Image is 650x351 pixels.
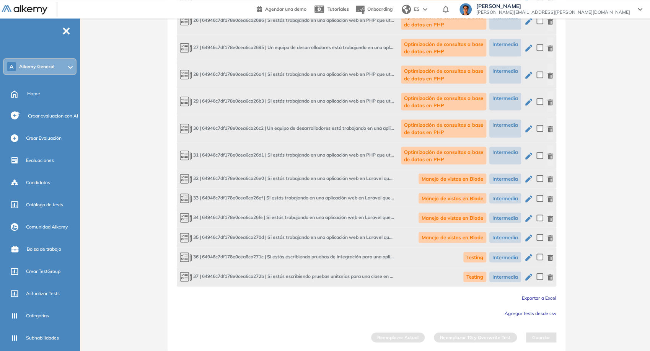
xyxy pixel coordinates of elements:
[401,93,486,110] span: Optimización de consultas a base de datos en PHP
[257,4,306,13] a: Agendar una demo
[489,271,521,282] span: Intermedia
[180,232,394,243] span: Si estás trabajando en una aplicación web en Laravel que utiliza el motor de plantillas Blade par...
[489,193,521,203] span: Intermedia
[419,212,486,223] span: Manejo de vistas en Blade
[401,39,486,56] span: Optimización de consultas a base de datos en PHP
[371,332,425,342] button: Reemplazar Actual
[180,150,394,160] span: Si estás trabajando en una aplicación web en PHP que utiliza una base de datos MySQL. La aplicaci...
[26,268,60,275] span: Crear TestGroup
[526,332,556,342] button: Guardar
[419,173,486,184] span: Manejo de vistas en Blade
[2,5,47,15] img: Logo
[10,64,13,70] span: A
[180,212,394,223] span: Si estás trabajando en una aplicación web en Laravel que utiliza la sintaxis de Blade para imprim...
[180,69,394,80] span: Si estás trabajando en una aplicación web en PHP que utiliza una base de datos MySQL. La aplicaci...
[180,252,394,262] span: Si estás escribiendo pruebas de integración para una aplicación PHP utilizando el framework de pr...
[505,310,556,316] span: Agregar tests desde csv
[180,96,394,106] span: Si estás trabajando en una aplicación web en PHP que utiliza una base de datos MySQL. La aplicaci...
[27,246,61,253] span: Bolsa de trabajo
[401,12,486,29] span: Optimización de consultas a base de datos en PHP
[489,147,521,164] span: Intermedia
[19,64,54,70] span: Alkemy General
[180,271,394,282] span: Si estás escribiendo pruebas unitarias para una clase en PHP utilizando el framework de pruebas P...
[28,113,78,119] span: Crear evaluacion con AI
[489,232,521,242] span: Intermedia
[463,252,486,262] span: Testing
[505,308,556,317] button: Agregar tests desde csv
[26,335,59,341] span: Subhabilidades
[419,193,486,203] span: Manejo de vistas en Blade
[401,119,486,137] span: Optimización de consultas a base de datos en PHP
[476,3,630,9] span: [PERSON_NAME]
[489,119,521,137] span: Intermedia
[180,42,394,53] span: Un equipo de desarrolladores está trabajando en una aplicación web en PHP que utiliza una base de...
[489,252,521,262] span: Intermedia
[476,9,630,15] span: [PERSON_NAME][EMAIL_ADDRESS][PERSON_NAME][DOMAIN_NAME]
[355,1,393,18] button: Onboarding
[180,15,394,26] span: Si estás trabajando en una aplicación web en PHP que utiliza una base de datos MySQL. La aplicaci...
[180,173,394,184] span: Si estás trabajando en una aplicación web en Laravel que utiliza vistas para mostrar contenido di...
[522,292,556,302] button: Exportar a Excel
[414,6,420,13] span: ES
[265,6,306,12] span: Agendar una demo
[423,8,427,11] img: arrow
[522,295,556,300] span: Exportar a Excel
[367,6,393,12] span: Onboarding
[401,147,486,164] span: Optimización de consultas a base de datos en PHP
[489,93,521,110] span: Intermedia
[26,312,49,319] span: Categorías
[26,224,68,230] span: Comunidad Alkemy
[489,212,521,223] span: Intermedia
[419,232,486,242] span: Manejo de vistas en Blade
[489,39,521,56] span: Intermedia
[26,179,50,186] span: Candidatos
[26,290,60,297] span: Actualizar Tests
[327,6,349,12] span: Tutoriales
[180,193,394,203] span: Si estás trabajando en una aplicación web en Laravel que utiliza la directiva @extends para compo...
[463,271,486,282] span: Testing
[27,90,40,97] span: Home
[489,173,521,184] span: Intermedia
[402,5,411,14] img: world
[489,12,521,29] span: Intermedia
[26,157,54,164] span: Evaluaciones
[26,201,63,208] span: Catálogo de tests
[26,135,62,142] span: Crear Evaluación
[180,123,394,134] span: Un equipo de desarrolladores está trabajando en una aplicación web en PHP que utiliza una base de...
[401,65,486,83] span: Optimización de consultas a base de datos en PHP
[489,65,521,83] span: Intermedia
[434,332,517,342] button: Reemplazar TG y Overwrite Test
